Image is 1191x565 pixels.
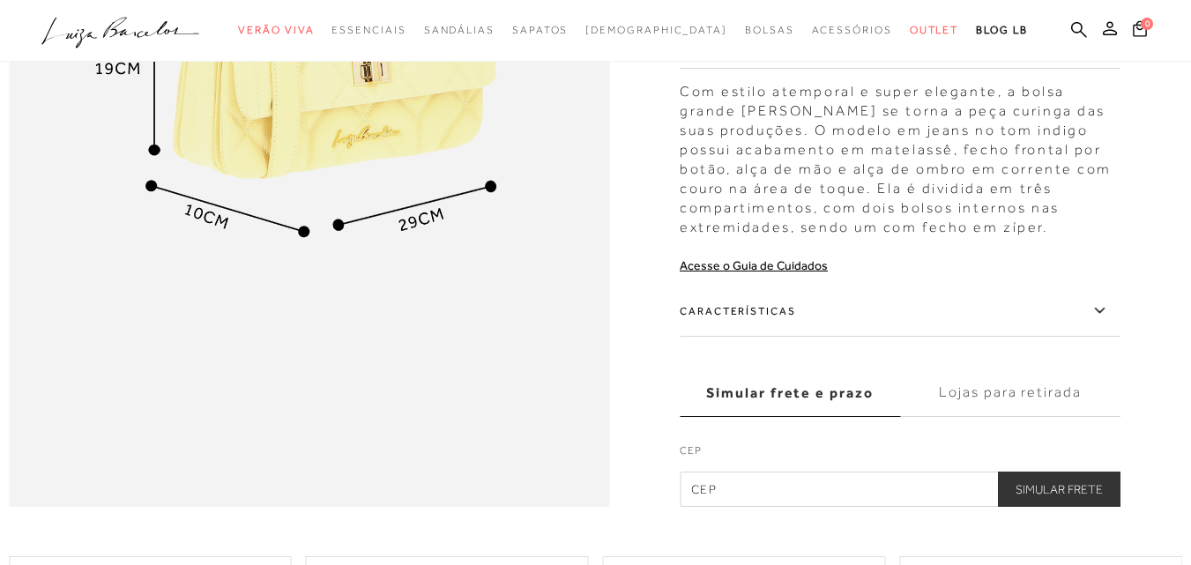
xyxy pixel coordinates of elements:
label: CEP [680,442,1120,467]
span: BLOG LB [976,24,1027,36]
button: Simular Frete [998,472,1120,507]
span: Sandálias [424,24,495,36]
label: Características [680,286,1120,337]
input: CEP [680,472,1120,507]
a: Acesse o Guia de Cuidados [680,258,828,272]
span: Sapatos [512,24,568,36]
span: Acessórios [812,24,892,36]
a: noSubCategoriesText [745,14,794,47]
span: 0 [1141,18,1153,30]
a: noSubCategoriesText [910,14,959,47]
div: Com estilo atemporal e super elegante, a bolsa grande [PERSON_NAME] se torna a peça curinga das s... [680,73,1120,237]
a: noSubCategoriesText [812,14,892,47]
span: [DEMOGRAPHIC_DATA] [585,24,727,36]
a: noSubCategoriesText [512,14,568,47]
button: 0 [1128,19,1152,43]
span: Outlet [910,24,959,36]
a: BLOG LB [976,14,1027,47]
span: Bolsas [745,24,794,36]
a: noSubCategoriesText [331,14,406,47]
span: Verão Viva [238,24,314,36]
label: Lojas para retirada [900,369,1120,417]
a: noSubCategoriesText [238,14,314,47]
a: noSubCategoriesText [585,14,727,47]
span: Essenciais [331,24,406,36]
label: Simular frete e prazo [680,369,900,417]
a: noSubCategoriesText [424,14,495,47]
